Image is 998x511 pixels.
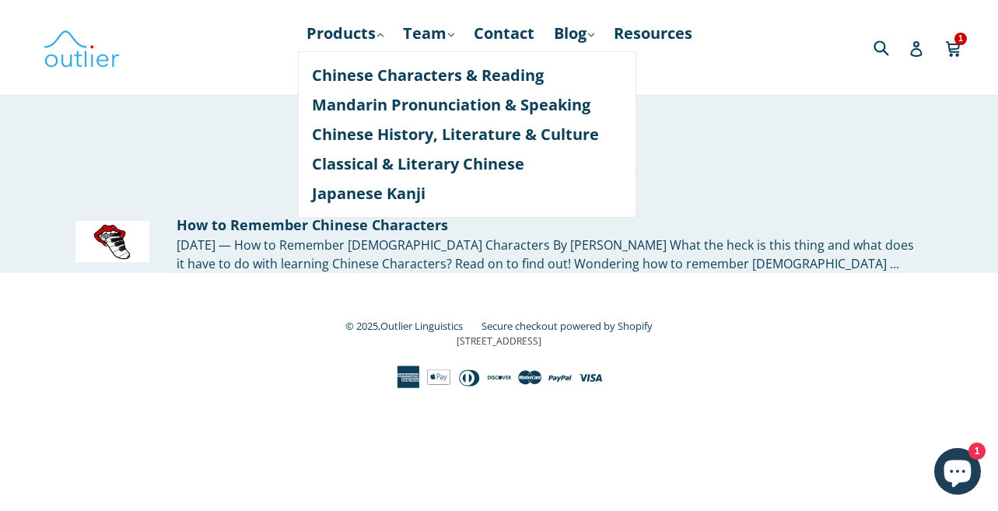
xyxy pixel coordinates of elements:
a: Mandarin Pronunciation & Speaking [312,90,622,120]
div: [DATE] — How to Remember [DEMOGRAPHIC_DATA] Characters By [PERSON_NAME] What the heck is this thi... [177,236,923,273]
inbox-online-store-chat: Shopify online store chat [930,448,986,499]
a: Resources [606,19,700,47]
a: Course Login [442,47,556,75]
p: [STREET_ADDRESS] [75,334,923,348]
small: © 2025, [345,319,478,333]
a: Team [395,19,462,47]
img: How to Remember Chinese Characters [75,221,149,263]
a: Japanese Kanji [312,179,622,208]
a: Secure checkout powered by Shopify [481,319,653,333]
a: 1 [945,30,963,65]
a: Outlier Linguistics [380,319,463,333]
a: Products [299,19,391,47]
a: Chinese History, Literature & Culture [312,120,622,149]
a: Classical & Literary Chinese [312,149,622,179]
a: How to Remember Chinese Characters How to Remember Chinese Characters [DATE] — How to Remember [D... [75,215,923,273]
span: 1 [954,33,967,44]
div: How to Remember Chinese Characters [177,215,923,236]
a: Chinese Characters & Reading [312,61,622,90]
input: Search [870,31,912,63]
a: Blog [546,19,602,47]
a: Contact [466,19,542,47]
img: Outlier Linguistics [43,25,121,70]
